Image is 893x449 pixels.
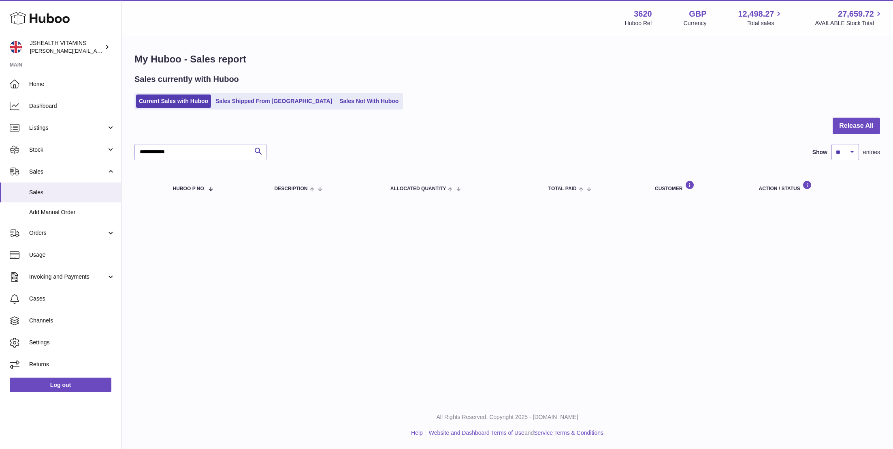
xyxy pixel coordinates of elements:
[29,339,115,346] span: Settings
[426,429,603,437] li: and
[29,124,107,132] span: Listings
[815,19,883,27] span: AVAILABLE Stock Total
[29,229,107,237] span: Orders
[29,273,107,281] span: Invoicing and Payments
[634,9,652,19] strong: 3620
[337,95,401,108] a: Sales Not With Huboo
[738,9,774,19] span: 12,498.27
[625,19,652,27] div: Huboo Ref
[29,295,115,303] span: Cases
[29,80,115,88] span: Home
[812,148,827,156] label: Show
[838,9,874,19] span: 27,659.72
[29,361,115,368] span: Returns
[136,95,211,108] a: Current Sales with Huboo
[863,148,880,156] span: entries
[747,19,783,27] span: Total sales
[10,378,111,392] a: Log out
[429,430,524,436] a: Website and Dashboard Terms of Use
[10,41,22,53] img: francesca@jshealthvitamins.com
[30,47,162,54] span: [PERSON_NAME][EMAIL_ADDRESS][DOMAIN_NAME]
[275,186,308,191] span: Description
[128,413,887,421] p: All Rights Reserved. Copyright 2025 - [DOMAIN_NAME]
[134,53,880,66] h1: My Huboo - Sales report
[759,180,872,191] div: Action / Status
[29,189,115,196] span: Sales
[29,251,115,259] span: Usage
[411,430,423,436] a: Help
[173,186,204,191] span: Huboo P no
[29,146,107,154] span: Stock
[738,9,783,27] a: 12,498.27 Total sales
[833,118,880,134] button: Release All
[655,180,742,191] div: Customer
[134,74,239,85] h2: Sales currently with Huboo
[815,9,883,27] a: 27,659.72 AVAILABLE Stock Total
[534,430,603,436] a: Service Terms & Conditions
[29,317,115,324] span: Channels
[29,102,115,110] span: Dashboard
[213,95,335,108] a: Sales Shipped From [GEOGRAPHIC_DATA]
[548,186,577,191] span: Total paid
[689,9,706,19] strong: GBP
[29,208,115,216] span: Add Manual Order
[30,39,103,55] div: JSHEALTH VITAMINS
[390,186,446,191] span: ALLOCATED Quantity
[29,168,107,176] span: Sales
[684,19,707,27] div: Currency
